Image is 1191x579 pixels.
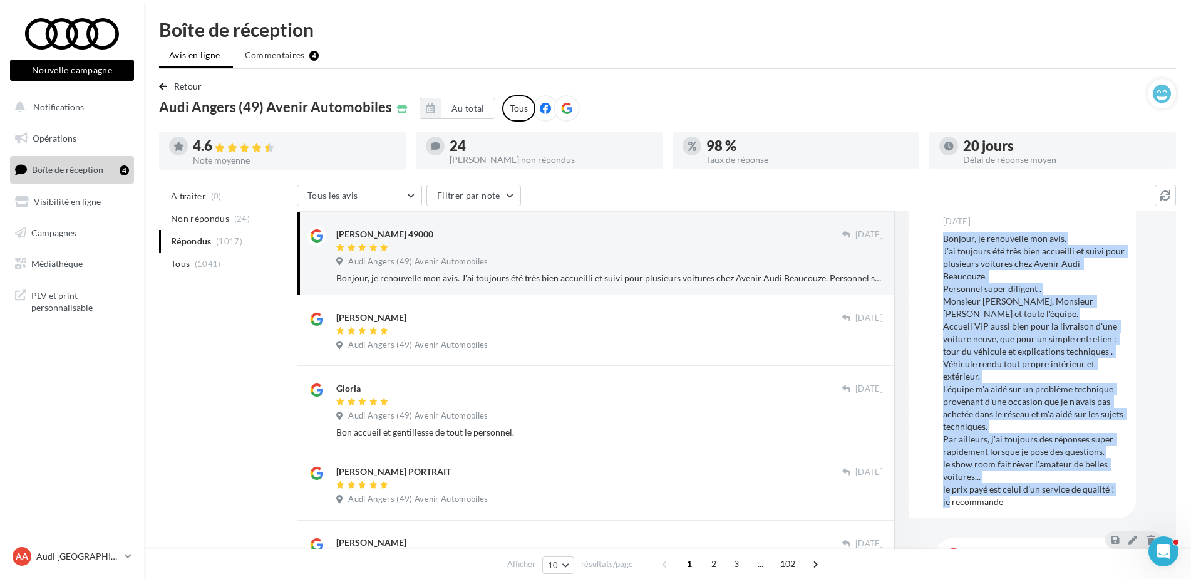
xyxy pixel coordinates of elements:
[348,410,488,422] span: Audi Angers (49) Avenir Automobiles
[726,554,746,574] span: 3
[234,214,250,224] span: (24)
[336,536,406,549] div: [PERSON_NAME]
[348,340,488,351] span: Audi Angers (49) Avenir Automobiles
[751,554,771,574] span: ...
[336,311,406,324] div: [PERSON_NAME]
[1148,536,1178,566] iframe: Intercom live chat
[31,227,76,237] span: Campagnes
[855,467,883,478] span: [DATE]
[307,190,358,201] span: Tous les avis
[348,494,488,505] span: Audi Angers (49) Avenir Automobiles
[36,550,120,563] p: Audi [GEOGRAPHIC_DATA]
[193,139,396,154] div: 4.6
[548,560,559,570] span: 10
[33,133,76,143] span: Opérations
[581,558,633,570] span: résultats/page
[309,51,319,61] div: 4
[704,554,724,574] span: 2
[16,550,28,563] span: AA
[195,259,221,269] span: (1041)
[297,185,422,206] button: Tous les avis
[450,139,652,153] div: 24
[8,251,137,277] a: Médiathèque
[31,258,83,269] span: Médiathèque
[706,155,909,164] div: Taux de réponse
[855,229,883,241] span: [DATE]
[32,164,103,175] span: Boîte de réception
[502,95,535,122] div: Tous
[120,165,129,175] div: 4
[171,190,206,202] span: A traiter
[8,189,137,215] a: Visibilité en ligne
[943,216,971,227] span: [DATE]
[159,100,392,114] span: Audi Angers (49) Avenir Automobiles
[211,191,222,201] span: (0)
[171,258,190,270] span: Tous
[963,139,1166,153] div: 20 jours
[706,139,909,153] div: 98 %
[679,554,699,574] span: 1
[336,426,883,439] div: Bon accueil et gentillesse de tout le personnel.
[336,382,361,395] div: Gloria
[426,185,521,206] button: Filtrer par note
[174,81,202,91] span: Retour
[775,554,801,574] span: 102
[159,20,1176,39] div: Boîte de réception
[336,466,451,478] div: [PERSON_NAME] PORTRAIT
[33,102,84,112] span: Notifications
[542,556,574,574] button: 10
[348,256,488,268] span: Audi Angers (49) Avenir Automobiles
[34,196,101,207] span: Visibilité en ligne
[855,538,883,550] span: [DATE]
[450,155,652,164] div: [PERSON_NAME] non répondus
[10,545,134,568] a: AA Audi [GEOGRAPHIC_DATA]
[855,383,883,395] span: [DATE]
[245,49,305,61] span: Commentaires
[193,156,396,165] div: Note moyenne
[8,125,137,152] a: Opérations
[420,98,495,119] button: Au total
[507,558,535,570] span: Afficher
[336,272,883,284] div: Bonjour, je renouvelle mon avis. J'ai toujours été très bien accueilli et suivi pour plusieurs vo...
[10,60,134,81] button: Nouvelle campagne
[855,313,883,324] span: [DATE]
[441,98,495,119] button: Au total
[31,287,129,314] span: PLV et print personnalisable
[943,232,1126,508] div: Bonjour, je renouvelle mon avis. J'ai toujours été très bien accueilli et suivi pour plusieurs vo...
[159,79,207,94] button: Retour
[8,94,131,120] button: Notifications
[8,156,137,183] a: Boîte de réception4
[171,212,229,225] span: Non répondus
[963,155,1166,164] div: Délai de réponse moyen
[8,220,137,246] a: Campagnes
[8,282,137,319] a: PLV et print personnalisable
[336,228,433,241] div: [PERSON_NAME] 49000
